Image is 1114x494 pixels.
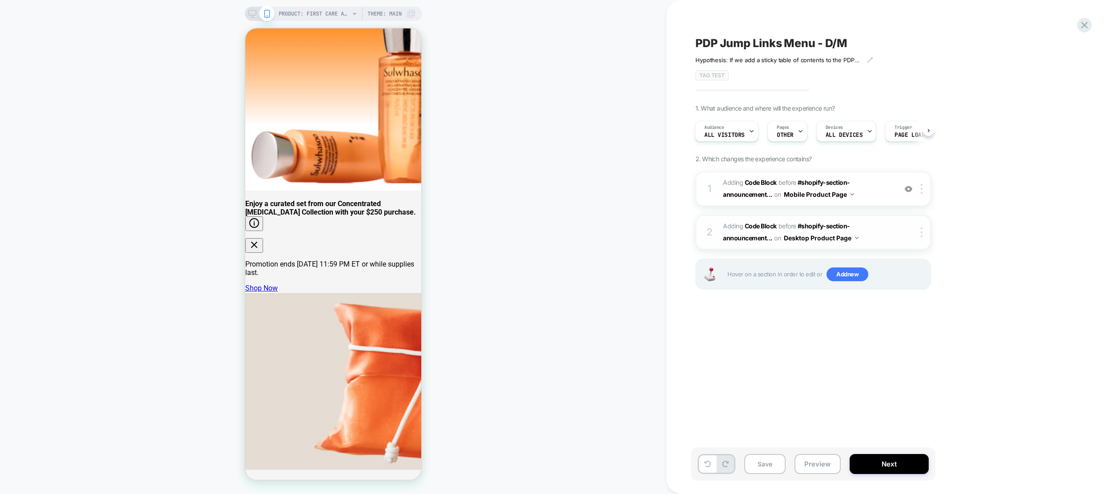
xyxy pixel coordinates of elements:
[705,180,714,198] div: 1
[705,223,714,241] div: 2
[745,179,777,186] b: Code Block
[826,132,862,138] span: ALL DEVICES
[779,222,796,230] span: BEFORE
[701,267,719,281] img: Joystick
[784,188,854,201] button: Mobile Product Page
[704,132,745,138] span: All Visitors
[777,124,789,131] span: Pages
[826,124,843,131] span: Devices
[827,267,868,282] span: Add new
[894,124,912,131] span: Trigger
[774,189,781,200] span: on
[921,184,922,194] img: close
[695,104,835,112] span: 1. What audience and where will the experience run?
[777,132,794,138] span: OTHER
[727,267,926,282] span: Hover on a section in order to edit or
[695,70,729,80] span: TAG TEST
[774,232,781,243] span: on
[704,124,724,131] span: Audience
[723,222,777,230] span: Adding
[795,454,841,474] button: Preview
[744,454,786,474] button: Save
[855,237,858,239] img: down arrow
[695,155,811,163] span: 2. Which changes the experience contains?
[850,454,929,474] button: Next
[695,36,847,50] span: PDP Jump Links Menu - D/M
[905,185,912,193] img: crossed eye
[695,56,860,64] span: Hypothesis: If we add a sticky table of contents to the PDP we can expect to see an increase in a...
[850,193,854,195] img: down arrow
[367,7,402,21] span: Theme: MAIN
[779,179,796,186] span: BEFORE
[723,179,777,186] span: Adding
[745,222,777,230] b: Code Block
[784,231,858,244] button: Desktop Product Page
[279,7,350,21] span: PRODUCT: First Care Activating Serum VI
[894,132,925,138] span: Page Load
[921,227,922,237] img: close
